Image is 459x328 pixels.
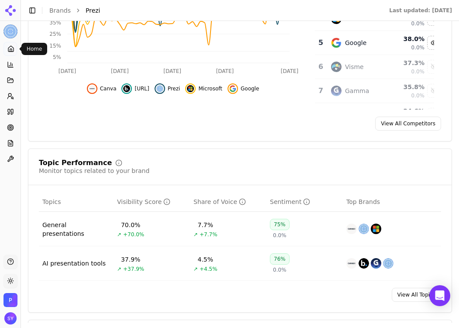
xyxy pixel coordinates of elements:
img: prezi [359,224,369,234]
span: 0.0% [273,266,286,273]
button: Open user button [4,312,17,325]
tr: 5googleGoogle38.0%0.0%Hide google data [315,31,442,55]
tspan: [DATE] [281,68,299,74]
tr: 24.6%Show pitch data [315,103,442,127]
span: Canva [100,85,117,92]
a: General presentations [42,221,110,238]
span: Topics [42,197,61,206]
img: beautiful.ai [359,258,369,269]
div: 37.3 % [393,59,424,67]
nav: breadcrumb [49,6,372,15]
a: Brands [49,7,71,14]
span: +70.0% [123,231,144,238]
span: 0.0% [411,44,425,51]
div: 7 [318,86,322,96]
img: microsoft [371,224,381,234]
div: Last updated: [DATE] [389,7,452,14]
tspan: 35% [49,20,61,26]
img: gamma [331,86,342,96]
th: Topics [39,192,114,212]
button: Hide microsoft data [185,83,222,94]
img: visme [331,62,342,72]
div: Gamma [345,86,369,95]
div: 5 [318,38,322,48]
img: canva [346,224,357,234]
span: 0.0% [411,20,425,27]
div: Share of Voice [193,197,246,206]
div: Monitor topics related to your brand [39,166,149,175]
th: shareOfVoice [190,192,266,212]
button: Hide canva data [87,83,117,94]
th: Top Brands [343,192,441,212]
img: beautiful.ai [123,85,130,92]
div: 37.9% [121,255,140,264]
span: ↗ [117,231,121,238]
span: ↗ [193,266,198,273]
div: 24.6 % [393,107,424,115]
span: [URL] [135,85,149,92]
span: Google [241,85,259,92]
div: 35.8 % [393,83,424,91]
img: canva [89,85,96,92]
img: prezi [156,85,163,92]
span: +37.9% [123,266,144,273]
div: 38.0 % [393,35,424,43]
button: Hide prezi data [155,83,180,94]
button: Show gamma data [427,84,441,98]
span: 0.0% [273,232,286,239]
th: sentiment [266,192,343,212]
div: 76% [270,253,290,265]
span: Top Brands [346,197,380,206]
button: Show pitch data [427,108,441,122]
tspan: [DATE] [216,68,234,74]
img: Prezi [3,293,17,307]
span: 0.0% [411,68,425,75]
tr: 7gammaGamma35.8%0.0%Show gamma data [315,79,442,103]
tspan: [DATE] [163,68,181,74]
div: 75% [270,219,290,230]
button: Show visme data [427,60,441,74]
tr: 6vismeVisme37.3%0.0%Show visme data [315,55,442,79]
div: Topic Performance [39,159,112,166]
button: Hide beautiful.ai data [121,83,149,94]
span: ↗ [117,266,121,273]
span: 0.0% [411,92,425,99]
button: Hide google data [228,83,259,94]
span: Prezi [86,6,100,15]
tspan: [DATE] [59,68,76,74]
div: Visibility Score [117,197,170,206]
div: Home [21,43,47,55]
a: View All Topics [392,288,441,302]
div: 7.7% [198,221,214,229]
div: 6 [318,62,322,72]
img: microsoft [187,85,194,92]
tspan: 25% [49,31,61,37]
span: +7.7% [200,231,217,238]
a: View All Competitors [375,117,441,131]
tspan: 5% [53,54,61,60]
div: Data table [39,192,441,281]
img: google [229,85,236,92]
a: AI presentation tools [42,259,106,268]
div: Visme [345,62,364,71]
button: Hide google data [427,36,441,50]
tspan: 15% [49,43,61,49]
th: visibilityScore [114,192,190,212]
span: ↗ [193,231,198,238]
button: Current brand: Prezi [3,24,17,38]
img: Prezi [3,24,17,38]
span: Microsoft [198,85,222,92]
tspan: [DATE] [111,68,129,74]
div: Google [345,38,366,47]
div: 4.5% [198,255,214,264]
img: gamma [371,258,381,269]
img: prezi [383,258,393,269]
div: Sentiment [270,197,310,206]
div: 70.0% [121,221,140,229]
span: Prezi [168,85,180,92]
div: Open Intercom Messenger [429,285,450,306]
img: Stephanie Yu [4,312,17,325]
img: google [331,38,342,48]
